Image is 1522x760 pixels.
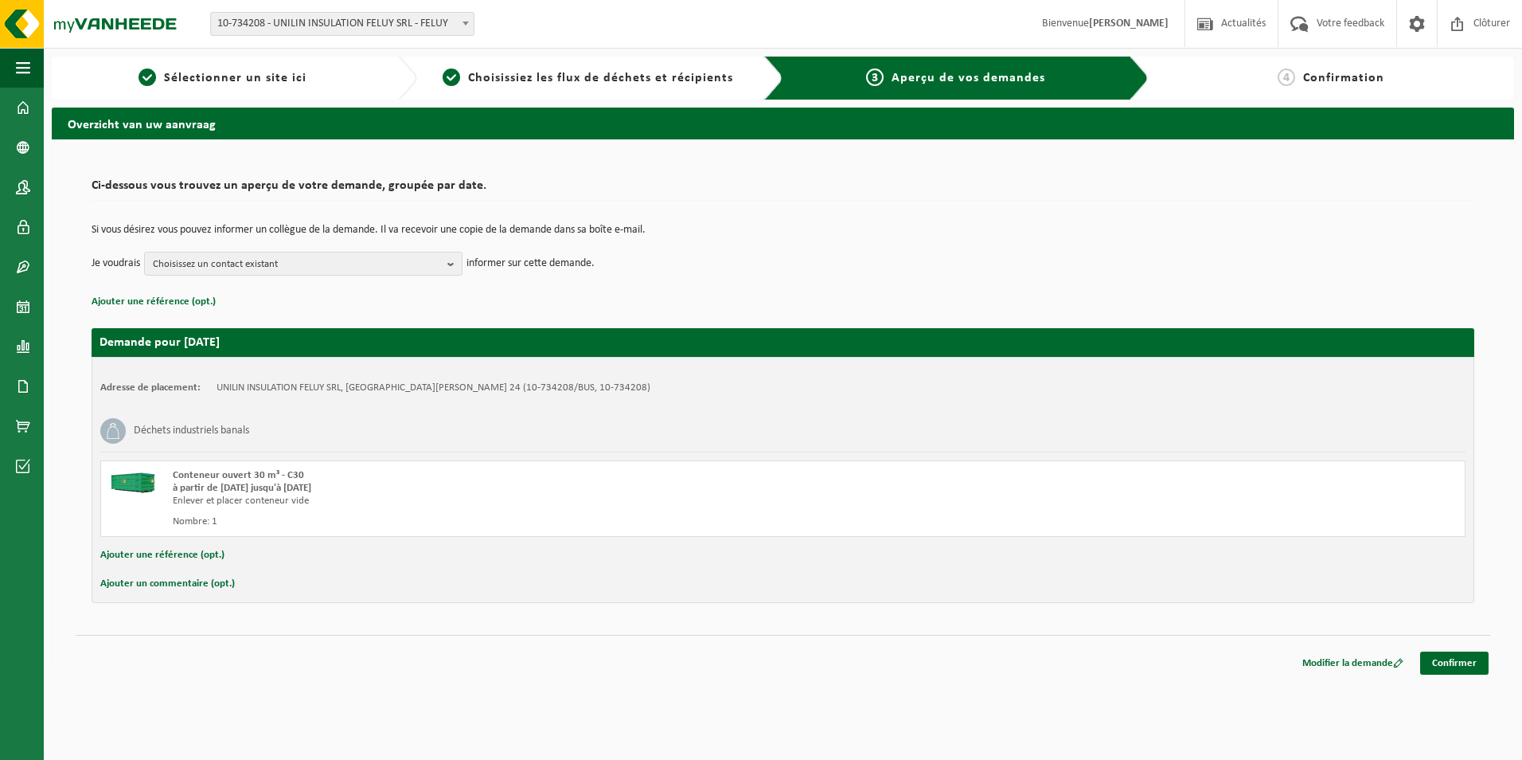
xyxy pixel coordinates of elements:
div: Enlever et placer conteneur vide [173,495,847,507]
span: Aperçu de vos demandes [892,72,1045,84]
strong: Adresse de placement: [100,382,201,393]
strong: à partir de [DATE] jusqu'à [DATE] [173,483,311,493]
td: UNILIN INSULATION FELUY SRL, [GEOGRAPHIC_DATA][PERSON_NAME] 24 (10-734208/BUS, 10-734208) [217,382,650,394]
span: 1 [139,69,156,86]
h2: Overzicht van uw aanvraag [52,108,1514,139]
strong: [PERSON_NAME] [1089,18,1169,29]
span: Confirmation [1303,72,1384,84]
button: Choisissez un contact existant [144,252,462,276]
p: Je voudrais [92,252,140,276]
strong: Demande pour [DATE] [100,336,220,349]
span: Conteneur ouvert 30 m³ - C30 [173,470,304,480]
button: Ajouter une référence (opt.) [100,545,224,566]
img: HK-XC-30-GN-00.png [109,469,157,493]
a: Modifier la demande [1290,652,1415,675]
span: Choisissez un contact existant [153,253,441,276]
p: informer sur cette demande. [466,252,595,276]
span: 10-734208 - UNILIN INSULATION FELUY SRL - FELUY [210,12,474,36]
h3: Déchets industriels banals [134,418,249,444]
span: 3 [866,69,884,86]
span: 2 [443,69,460,86]
p: Si vous désirez vous pouvez informer un collègue de la demande. Il va recevoir une copie de la de... [92,225,1474,236]
button: Ajouter un commentaire (opt.) [100,574,235,594]
a: Confirmer [1420,652,1489,675]
span: 4 [1278,69,1295,86]
span: 10-734208 - UNILIN INSULATION FELUY SRL - FELUY [211,13,474,35]
div: Nombre: 1 [173,515,847,528]
span: Choisissiez les flux de déchets et récipients [468,72,733,84]
span: Sélectionner un site ici [164,72,306,84]
h2: Ci-dessous vous trouvez un aperçu de votre demande, groupée par date. [92,179,1474,201]
button: Ajouter une référence (opt.) [92,292,216,312]
a: 1Sélectionner un site ici [60,69,385,88]
a: 2Choisissiez les flux de déchets et récipients [425,69,751,88]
